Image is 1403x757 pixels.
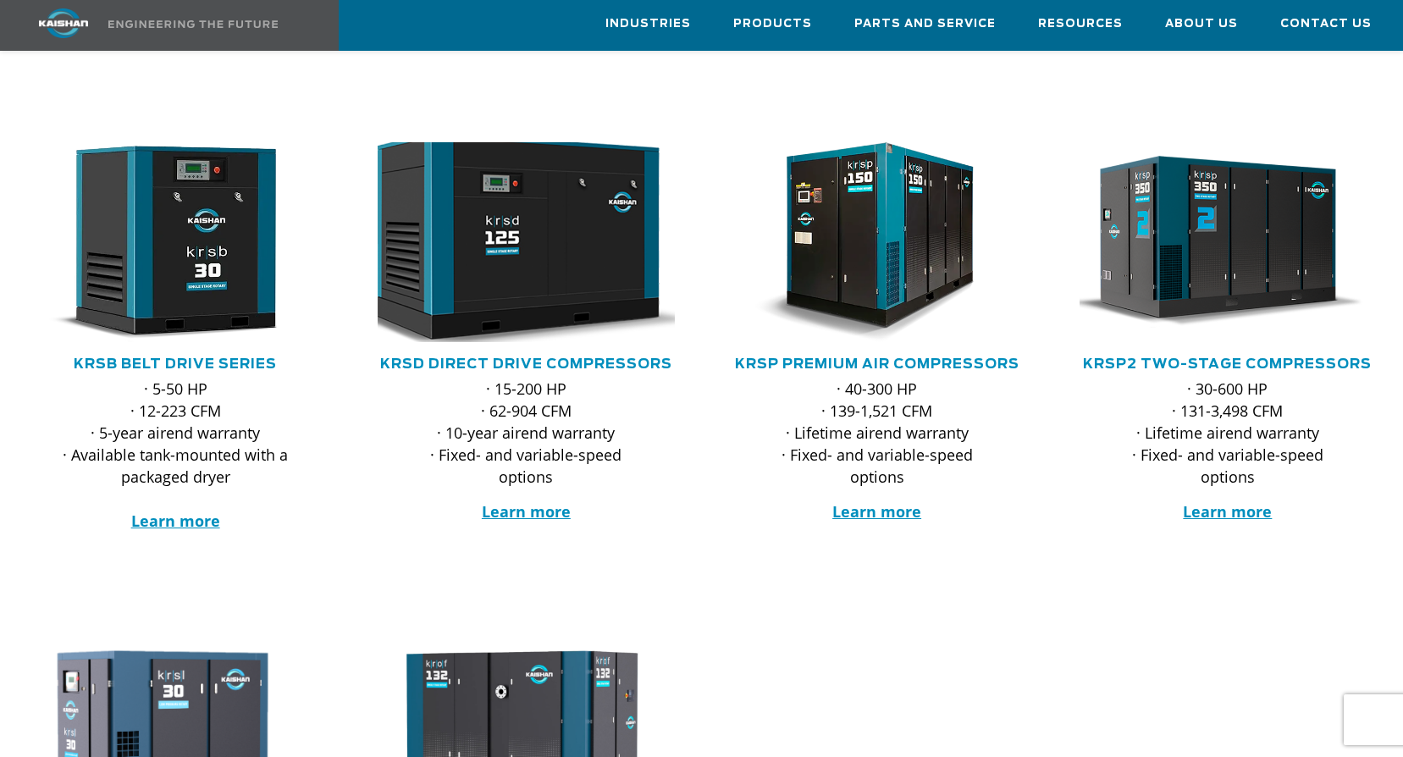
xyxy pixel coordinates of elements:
div: krsd125 [378,142,674,342]
div: krsp350 [1080,142,1376,342]
a: Products [733,1,812,47]
img: krsd125 [351,132,677,352]
a: Industries [605,1,691,47]
p: · 5-50 HP · 12-223 CFM · 5-year airend warranty · Available tank-mounted with a packaged dryer [61,378,290,532]
img: krsp150 [716,142,1014,342]
span: Industries [605,14,691,34]
img: krsp350 [1067,142,1364,342]
img: Engineering the future [108,20,278,28]
a: KRSP Premium Air Compressors [735,357,1019,371]
a: Learn more [131,511,220,531]
a: Resources [1038,1,1123,47]
div: krsp150 [729,142,1025,342]
a: Parts and Service [854,1,996,47]
a: KRSB Belt Drive Series [74,357,277,371]
a: About Us [1165,1,1238,47]
a: KRSP2 Two-Stage Compressors [1083,357,1372,371]
a: KRSD Direct Drive Compressors [380,357,672,371]
a: Learn more [1183,501,1272,522]
p: · 30-600 HP · 131-3,498 CFM · Lifetime airend warranty · Fixed- and variable-speed options [1113,378,1342,488]
span: Products [733,14,812,34]
img: krsb30 [14,142,312,342]
div: krsb30 [27,142,323,342]
a: Learn more [832,501,921,522]
span: Resources [1038,14,1123,34]
span: About Us [1165,14,1238,34]
span: Parts and Service [854,14,996,34]
p: · 15-200 HP · 62-904 CFM · 10-year airend warranty · Fixed- and variable-speed options [412,378,640,488]
span: Contact Us [1280,14,1372,34]
p: · 40-300 HP · 139-1,521 CFM · Lifetime airend warranty · Fixed- and variable-speed options [763,378,991,488]
a: Contact Us [1280,1,1372,47]
a: Learn more [482,501,571,522]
